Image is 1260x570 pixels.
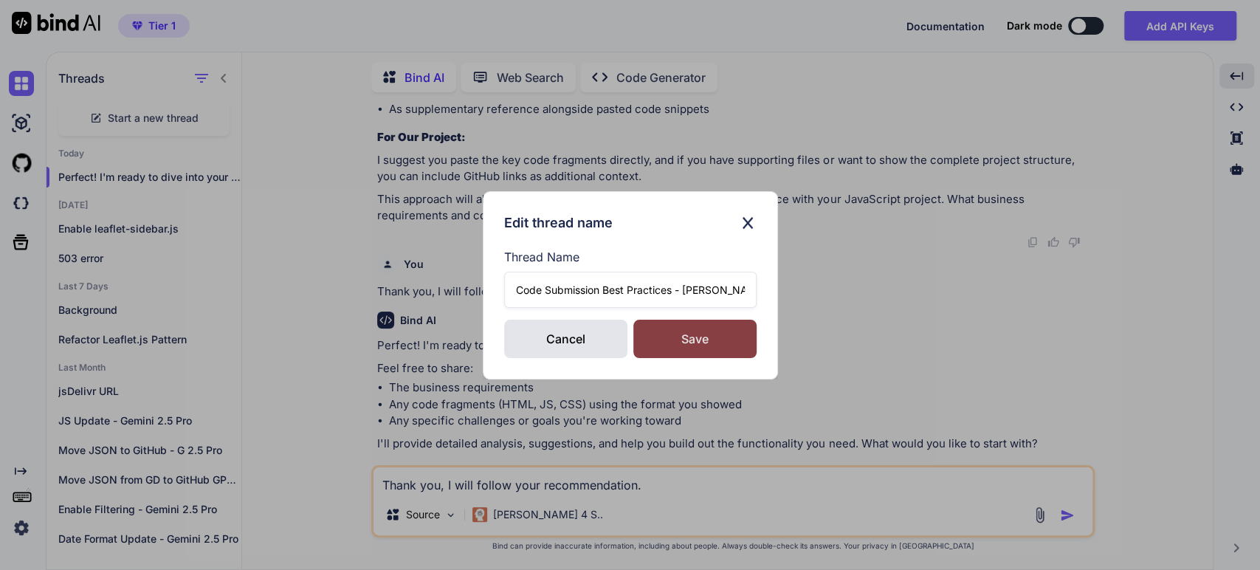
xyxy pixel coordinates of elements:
div: Cancel [504,320,627,358]
h3: Edit thread name [504,213,613,233]
input: Enter new thread name [504,272,757,308]
label: Thread Name [504,248,757,266]
img: close [739,213,757,233]
div: Save [633,320,757,358]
